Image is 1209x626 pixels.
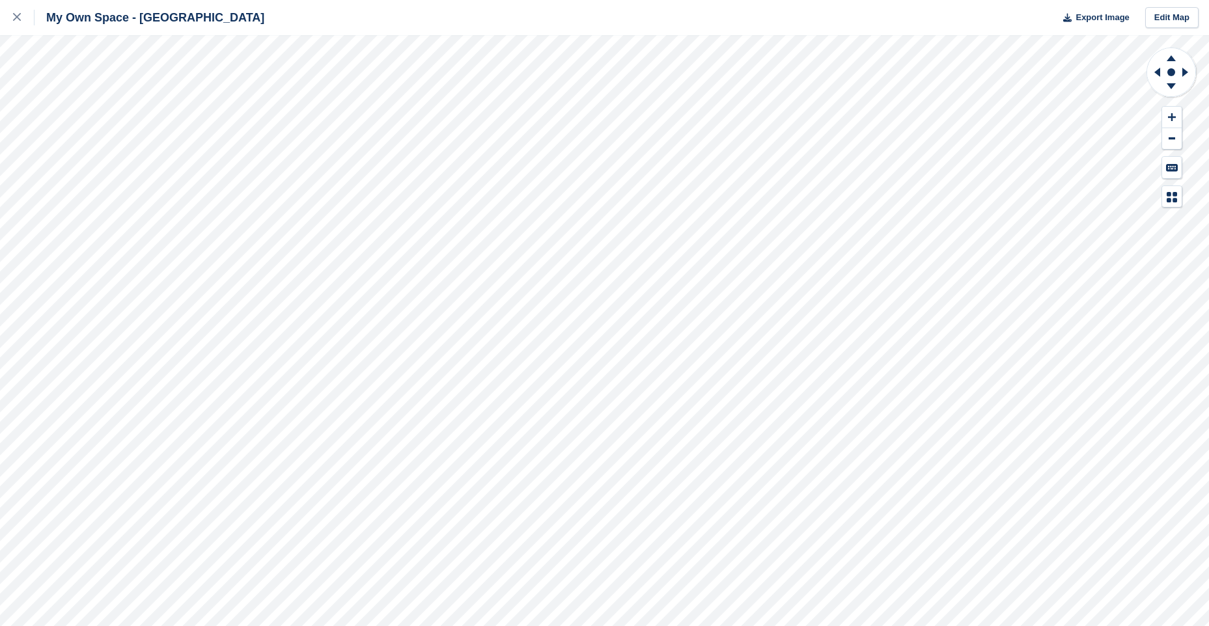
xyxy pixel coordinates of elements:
[1076,11,1129,24] span: Export Image
[1162,128,1182,150] button: Zoom Out
[1055,7,1130,29] button: Export Image
[1162,186,1182,208] button: Map Legend
[35,10,264,25] div: My Own Space - [GEOGRAPHIC_DATA]
[1162,107,1182,128] button: Zoom In
[1162,157,1182,178] button: Keyboard Shortcuts
[1145,7,1199,29] a: Edit Map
